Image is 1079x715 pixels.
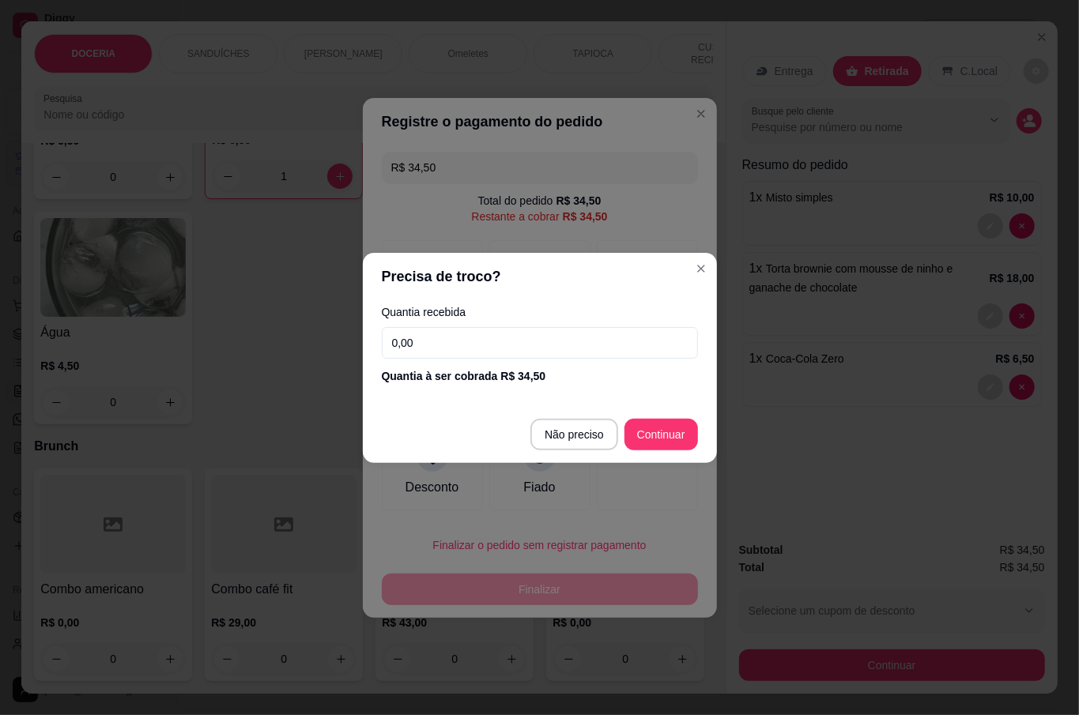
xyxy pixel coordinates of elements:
button: Continuar [624,419,698,450]
label: Quantia recebida [382,307,698,318]
header: Precisa de troco? [363,253,717,300]
button: Não preciso [530,419,618,450]
div: Quantia à ser cobrada R$ 34,50 [382,368,698,384]
button: Close [689,256,714,281]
